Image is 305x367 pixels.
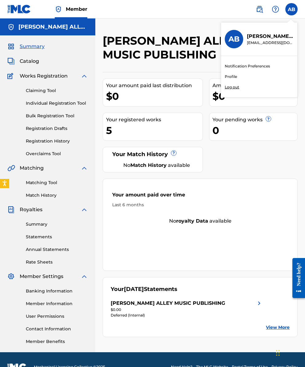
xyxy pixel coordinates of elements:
[285,3,298,15] div: User Menu
[111,313,263,318] div: Deferred (Internal)
[20,273,63,280] span: Member Settings
[212,116,298,123] div: Your pending works
[7,58,39,65] a: CatalogCatalog
[26,100,88,107] a: Individual Registration Tool
[111,285,177,293] div: Your Statements
[26,326,88,332] a: Contact Information
[7,43,45,50] a: SummarySummary
[276,344,280,362] div: Drag
[20,58,39,65] span: Catalog
[111,300,225,307] div: [PERSON_NAME] ALLEY MUSIC PUBLISHING
[26,288,88,294] a: Banking Information
[26,87,88,94] a: Claiming Tool
[20,43,45,50] span: Summary
[106,82,203,89] div: Your amount paid last distribution
[111,150,195,159] div: Your Match History
[228,34,240,44] h3: AB
[212,89,298,103] div: $0
[20,206,42,213] span: Royalties
[81,72,88,80] img: expand
[112,202,288,208] div: Last 6 months
[112,191,288,202] div: Your amount paid over time
[103,217,297,225] div: No available
[26,259,88,265] a: Rate Sheets
[247,40,294,46] p: barnesalleymusicpub@gmail.com
[212,123,298,137] div: 0
[274,337,305,367] iframe: Chat Widget
[81,206,88,213] img: expand
[106,123,203,137] div: 5
[247,33,294,40] p: Andrew Borrego
[26,338,88,345] a: Member Benefits
[255,300,263,307] img: right chevron icon
[26,313,88,320] a: User Permissions
[26,221,88,228] a: Summary
[26,125,88,132] a: Registration Drafts
[225,84,239,90] p: Log out
[272,6,279,13] img: help
[106,116,203,123] div: Your registered works
[266,116,271,121] span: ?
[103,34,253,62] h2: [PERSON_NAME] ALLEY MUSIC PUBLISHING
[253,3,266,15] a: Public Search
[7,164,15,172] img: Matching
[212,82,298,89] div: Amount paid to date this year
[26,246,88,253] a: Annual Statements
[26,300,88,307] a: Member Information
[171,151,176,155] span: ?
[81,164,88,172] img: expand
[26,179,88,186] a: Matching Tool
[225,63,270,69] a: Notification Preferences
[130,162,167,168] strong: Match History
[176,218,208,224] strong: royalty data
[66,6,87,13] span: Member
[7,206,15,213] img: Royalties
[7,23,15,31] img: Accounts
[7,43,15,50] img: Summary
[7,5,31,14] img: MLC Logo
[106,89,203,103] div: $0
[20,72,68,80] span: Works Registration
[18,23,88,30] h5: BARNES ALLEY MUSIC PUBLISHING
[55,6,62,13] img: Top Rightsholder
[7,72,15,80] img: Works Registration
[81,273,88,280] img: expand
[26,234,88,240] a: Statements
[225,74,237,79] a: Profile
[7,58,15,65] img: Catalog
[288,252,305,304] iframe: Resource Center
[26,138,88,144] a: Registration History
[26,192,88,199] a: Match History
[26,113,88,119] a: Bulk Registration Tool
[256,6,263,13] img: search
[269,3,282,15] div: Help
[111,307,263,313] div: $0.00
[7,273,15,280] img: Member Settings
[118,162,195,169] div: No available
[266,324,290,331] a: View More
[20,164,44,172] span: Matching
[111,300,263,318] a: [PERSON_NAME] ALLEY MUSIC PUBLISHINGright chevron icon$0.00Deferred (Internal)
[26,151,88,157] a: Overclaims Tool
[124,286,144,292] span: [DATE]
